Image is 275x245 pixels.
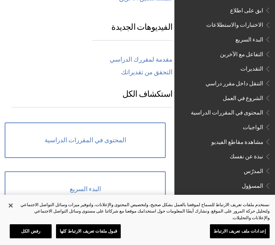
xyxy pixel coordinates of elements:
[244,165,263,174] span: المدرّس
[3,198,18,213] button: إغلاق
[230,5,263,14] span: ابق على اطلاع
[19,201,270,221] div: نستخدم ملفات تعريف الارتباط للسماح لموقعنا بالعمل بشكل صحيح، ولتخصيص المحتوى والإعلانات، ولتوفير ...
[206,78,263,87] span: التنقل داخل مقرر دراسي
[211,136,263,145] span: مشاهدة مقاطع الفيديو
[235,34,263,43] span: البدء السريع
[223,92,263,101] span: الشروع في العمل
[210,224,270,238] button: إعدادات ملف تعريف الارتباط
[240,63,263,72] span: التقديرات
[110,56,172,64] a: مقدمة لمقررك الدراسي
[242,180,263,189] span: المسؤول
[56,224,121,238] button: قبول ملفات تعريف الارتباط كلها
[243,121,263,131] span: الواجبات
[5,171,166,207] a: البدء السريع
[206,19,263,28] span: الاختبارات والاستطلاعات
[191,107,263,116] span: المحتوى في المقررات الدراسية
[220,49,263,58] span: التفاعل مع الآخرين
[230,151,263,160] span: نبذة عن نفسك
[10,224,52,238] button: رفض الكل
[5,122,166,158] a: المحتوى في المقررات الدراسية
[121,69,172,76] a: التحقق من تقديراتك
[92,21,172,40] h3: الفيديوهات الجديدة
[11,88,172,107] h3: استكشاف الكل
